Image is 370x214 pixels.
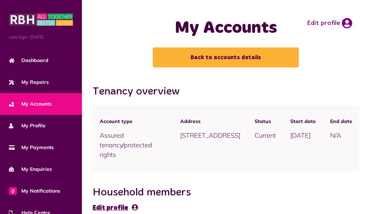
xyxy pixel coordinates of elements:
span: My Notifications [9,187,60,195]
span: [STREET_ADDRESS] [180,131,240,139]
a: Back to accounts details [153,47,299,67]
span: My Profile [9,122,46,129]
span: Last login: [DATE] [9,34,73,40]
a: Edit profile [93,203,138,213]
span: Account type [100,118,166,125]
span: Status [255,118,276,125]
h2: Household members [93,186,359,199]
span: Edit profile [93,205,128,211]
span: Assured tenancy/protected rights [100,131,152,159]
h2: Tenancy overview [93,85,359,98]
a: Edit profile [307,18,352,29]
span: 0 [9,187,17,195]
span: Address [180,118,240,125]
span: My Enquiries [9,165,52,173]
h1: My Accounts [115,18,337,39]
span: N/A [330,131,341,139]
span: Start date [290,118,316,125]
span: End date [330,118,352,125]
span: Current [255,131,276,139]
img: MyRBH [9,12,73,27]
span: My Payments [9,144,54,151]
span: [DATE] [290,131,311,139]
span: My Accounts [9,100,52,108]
span: Dashboard [9,57,48,64]
span: My Repairs [9,78,49,86]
